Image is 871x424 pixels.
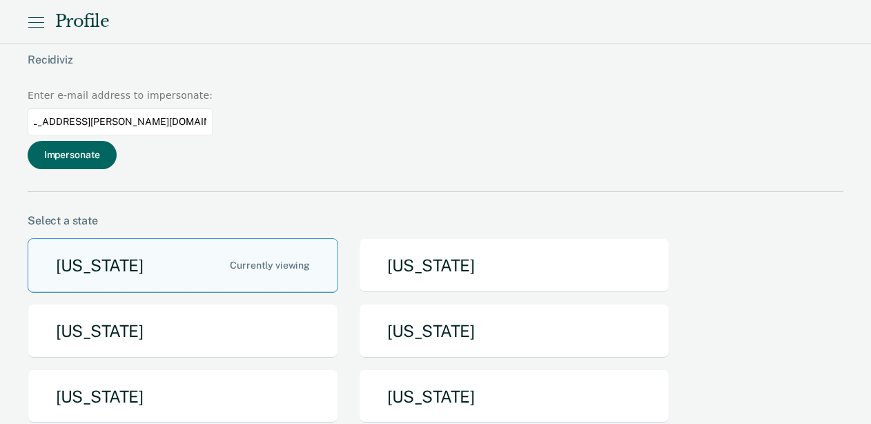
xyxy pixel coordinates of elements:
button: [US_STATE] [28,304,338,358]
div: Profile [55,12,109,32]
button: Impersonate [28,141,117,169]
button: [US_STATE] [28,369,338,424]
button: [US_STATE] [359,238,669,293]
input: Enter an email to impersonate... [28,108,213,135]
div: Enter e-mail address to impersonate: [28,88,213,103]
div: Select a state [28,214,843,227]
button: [US_STATE] [28,238,338,293]
button: [US_STATE] [359,304,669,358]
button: [US_STATE] [359,369,669,424]
div: Recidiviz [28,53,818,88]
